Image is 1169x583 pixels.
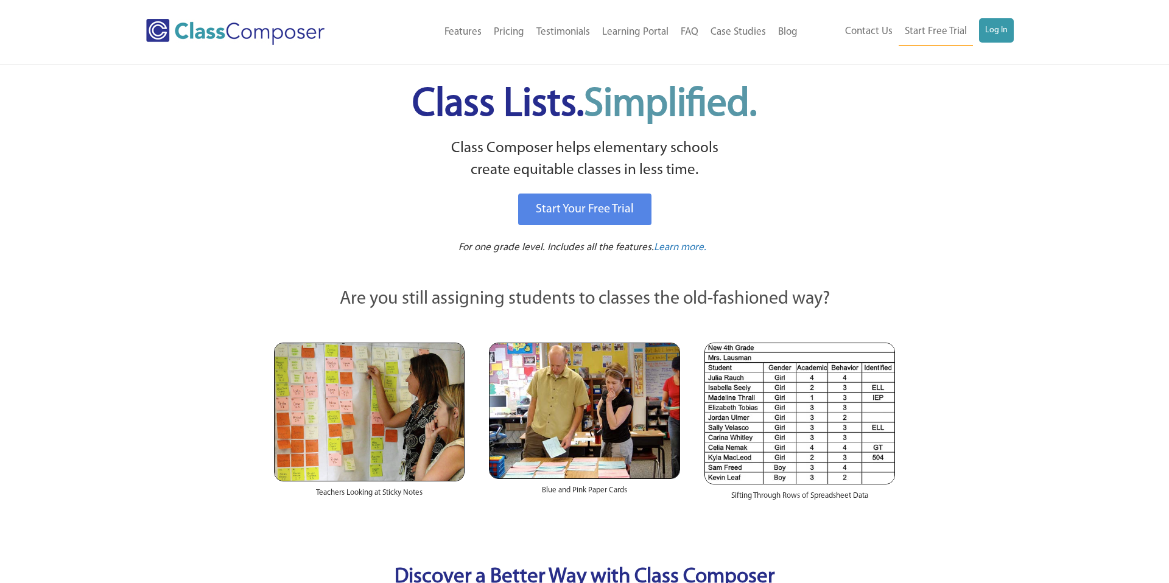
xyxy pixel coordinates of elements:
[804,18,1014,46] nav: Header Menu
[654,240,706,256] a: Learn more.
[704,19,772,46] a: Case Studies
[272,138,897,182] p: Class Composer helps elementary schools create equitable classes in less time.
[675,19,704,46] a: FAQ
[899,18,973,46] a: Start Free Trial
[412,85,757,125] span: Class Lists.
[704,343,895,484] img: Spreadsheets
[374,19,804,46] nav: Header Menu
[274,481,465,511] div: Teachers Looking at Sticky Notes
[518,194,651,225] a: Start Your Free Trial
[536,203,634,215] span: Start Your Free Trial
[530,19,596,46] a: Testimonials
[772,19,804,46] a: Blog
[596,19,675,46] a: Learning Portal
[704,484,895,514] div: Sifting Through Rows of Spreadsheet Data
[274,286,895,313] p: Are you still assigning students to classes the old-fashioned way?
[489,343,679,478] img: Blue and Pink Paper Cards
[489,479,679,508] div: Blue and Pink Paper Cards
[979,18,1014,43] a: Log In
[839,18,899,45] a: Contact Us
[146,19,325,45] img: Class Composer
[458,242,654,253] span: For one grade level. Includes all the features.
[584,85,757,125] span: Simplified.
[654,242,706,253] span: Learn more.
[488,19,530,46] a: Pricing
[438,19,488,46] a: Features
[274,343,465,481] img: Teachers Looking at Sticky Notes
